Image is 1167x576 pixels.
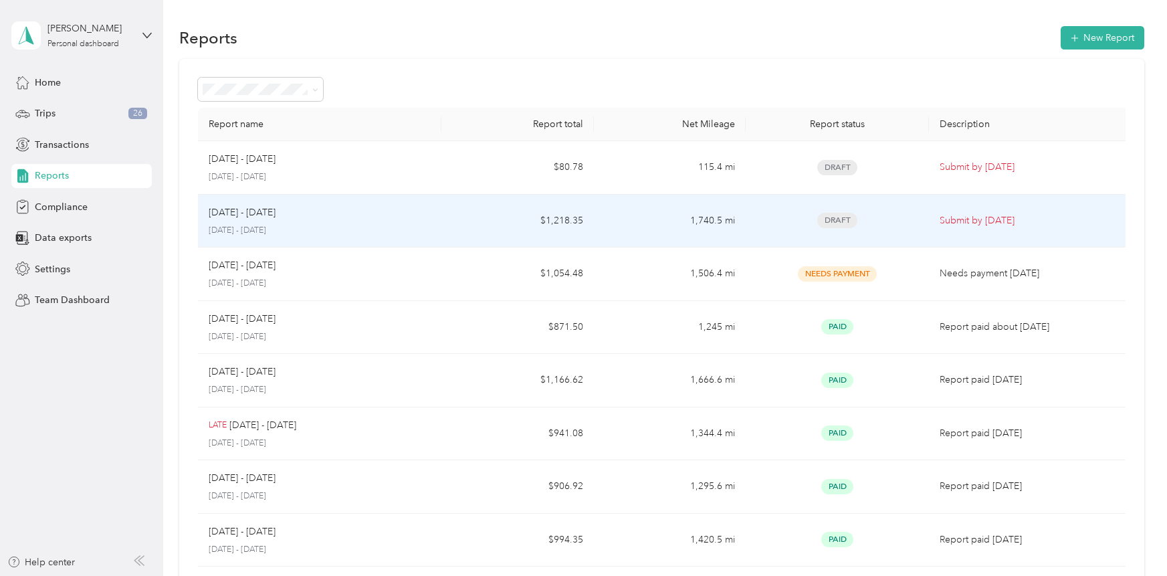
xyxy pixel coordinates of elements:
div: Personal dashboard [47,40,119,48]
p: [DATE] - [DATE] [209,471,276,486]
td: 1,344.4 mi [594,407,746,461]
td: $994.35 [441,514,594,567]
span: Paid [821,319,853,334]
p: Report paid [DATE] [940,479,1122,494]
h1: Reports [179,31,237,45]
span: Paid [821,532,853,547]
p: LATE [209,419,227,431]
span: Transactions [35,138,89,152]
p: [DATE] - [DATE] [209,331,431,343]
span: Paid [821,425,853,441]
p: [DATE] - [DATE] [209,278,431,290]
p: [DATE] - [DATE] [209,365,276,379]
span: Paid [821,373,853,388]
td: 1,666.6 mi [594,354,746,407]
p: [DATE] - [DATE] [229,418,296,433]
td: 1,245 mi [594,301,746,355]
button: New Report [1061,26,1144,50]
span: 26 [128,108,147,120]
div: [PERSON_NAME] [47,21,131,35]
p: [DATE] - [DATE] [209,544,431,556]
span: Team Dashboard [35,293,110,307]
iframe: Everlance-gr Chat Button Frame [1092,501,1167,576]
span: Settings [35,262,70,276]
p: Report paid [DATE] [940,533,1122,547]
td: $1,166.62 [441,354,594,407]
span: Data exports [35,231,92,245]
td: $871.50 [441,301,594,355]
p: [DATE] - [DATE] [209,258,276,273]
td: $1,054.48 [441,248,594,301]
td: $80.78 [441,141,594,195]
td: $941.08 [441,407,594,461]
th: Description [929,108,1132,141]
td: 1,420.5 mi [594,514,746,567]
td: 1,740.5 mi [594,195,746,248]
th: Report name [198,108,441,141]
p: [DATE] - [DATE] [209,152,276,167]
p: [DATE] - [DATE] [209,490,431,502]
p: [DATE] - [DATE] [209,225,431,237]
p: [DATE] - [DATE] [209,205,276,220]
span: Draft [817,213,857,228]
span: Trips [35,106,56,120]
p: [DATE] - [DATE] [209,524,276,539]
span: Needs Payment [798,266,877,282]
p: Report paid about [DATE] [940,320,1122,334]
p: Report paid [DATE] [940,373,1122,387]
p: Report paid [DATE] [940,426,1122,441]
td: $1,218.35 [441,195,594,248]
p: [DATE] - [DATE] [209,438,431,450]
p: [DATE] - [DATE] [209,312,276,326]
span: Compliance [35,200,88,214]
p: [DATE] - [DATE] [209,171,431,183]
p: Submit by [DATE] [940,160,1122,175]
span: Reports [35,169,69,183]
p: Submit by [DATE] [940,213,1122,228]
button: Help center [7,555,76,569]
td: 1,295.6 mi [594,460,746,514]
td: $906.92 [441,460,594,514]
td: 115.4 mi [594,141,746,195]
p: [DATE] - [DATE] [209,384,431,396]
td: 1,506.4 mi [594,248,746,301]
div: Report status [756,118,918,130]
span: Home [35,76,61,90]
th: Net Mileage [594,108,746,141]
p: Needs payment [DATE] [940,266,1122,281]
span: Draft [817,160,857,175]
span: Paid [821,479,853,494]
th: Report total [441,108,594,141]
